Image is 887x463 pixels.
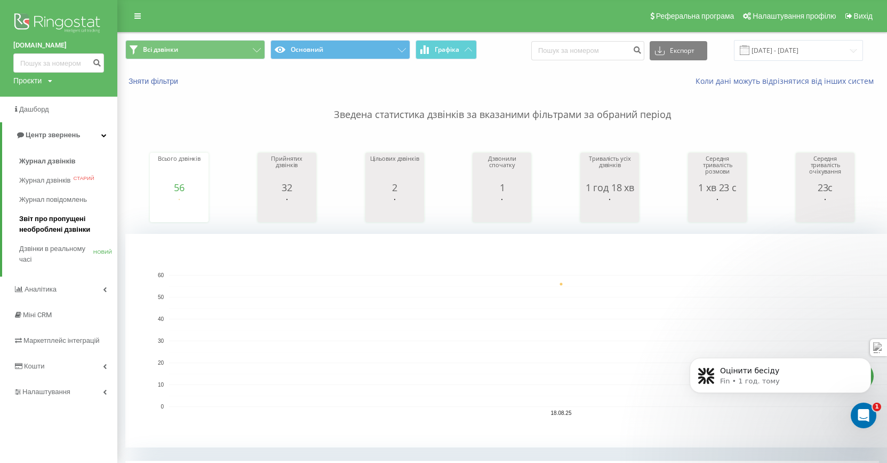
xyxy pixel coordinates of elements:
font: Налаштування профілю [753,12,836,20]
font: Проєкти [13,76,42,85]
font: Маркетплейс інтеграцій [23,336,100,344]
a: Журнал дзвінківСТАРИЙ [19,171,117,190]
a: Журнал повідомлень [19,190,117,209]
input: Пошук за номером [13,53,104,73]
font: 1 год 18 хв [586,181,634,194]
font: 1 хв 23 с [698,181,736,194]
font: Дзвонили спочатку [488,154,516,169]
font: Звіт про пропущені необроблені дзвінки [19,215,90,233]
font: НОВИЙ [93,249,112,255]
font: Експорт [670,46,694,55]
font: Основний [291,45,323,54]
button: Графіка [415,40,477,59]
a: Центр звернень [2,122,117,148]
svg: Діаграма. [153,193,206,225]
font: Зведена статистика дзвінків за вказаними фільтрами за обраний період [334,108,671,121]
svg: Діаграма. [798,193,852,225]
font: Всі дзвінки [143,45,178,54]
button: Основний [270,40,410,59]
a: Журнал дзвінків [19,152,117,171]
text: 60 [158,272,164,278]
font: Дзвінки в реальному часі [19,245,85,263]
font: Прийнятих дзвінків [271,154,302,169]
font: Тривалість усіх дзвінків [589,154,630,169]
font: СТАРИЙ [73,175,94,181]
text: 40 [158,316,164,322]
font: Коли дані можуть відрізнятися від інших систем [696,76,874,86]
font: Журнал дзвінків [19,176,70,184]
font: 1 [500,181,505,194]
font: 23с [818,181,833,194]
font: Центр звернень [26,131,80,139]
img: Логотип Ringostat [13,11,104,37]
text: 10 [158,382,164,388]
font: Середня тривалість розмови [703,154,732,175]
text: 18.08.25 [551,410,572,416]
font: Графіка [435,45,459,54]
svg: Діаграма. [368,193,421,225]
text: 20 [158,360,164,366]
svg: Діаграма. [475,193,529,225]
iframe: Живий чат у інтеркомі [851,403,876,428]
font: Міні CRM [23,311,52,319]
button: Всі дзвінки [125,40,265,59]
a: Коли дані можуть відрізнятися від інших систем [696,76,879,86]
a: [DOMAIN_NAME] [13,40,104,51]
font: Дашборд [19,105,49,113]
svg: Діаграма. [583,193,636,225]
text: 50 [158,294,164,300]
font: Аналітика [25,285,57,293]
font: Зняти фільтри [129,77,178,85]
font: Журнал дзвінків [19,157,76,165]
iframe: Домофонні повідомлення повідомлення [674,335,887,434]
button: Експорт [650,41,707,60]
font: Середня тривалість очікування [809,154,841,175]
font: Цільових дзвінків [370,154,419,162]
svg: Діаграма. [260,193,314,225]
text: 30 [158,338,164,344]
a: Звіт про пропущені необроблені дзвінки [19,209,117,239]
svg: Діаграма. [691,193,744,225]
font: Кошти [24,362,44,370]
font: 32 [282,181,292,194]
font: 56 [174,181,185,194]
font: Журнал повідомлень [19,195,87,203]
font: 1 [875,403,879,410]
a: Дзвінки в реальному часіНОВИЙ [19,239,117,269]
font: Всього дзвінків [158,154,201,162]
text: 0 [161,404,164,410]
font: Налаштування [22,388,70,396]
input: Пошук за номером [531,41,644,60]
font: 2 [392,181,397,194]
font: [DOMAIN_NAME] [13,41,67,49]
font: Вихід [854,12,873,20]
button: Зняти фільтри [125,76,183,86]
font: Реферальна програма [656,12,734,20]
